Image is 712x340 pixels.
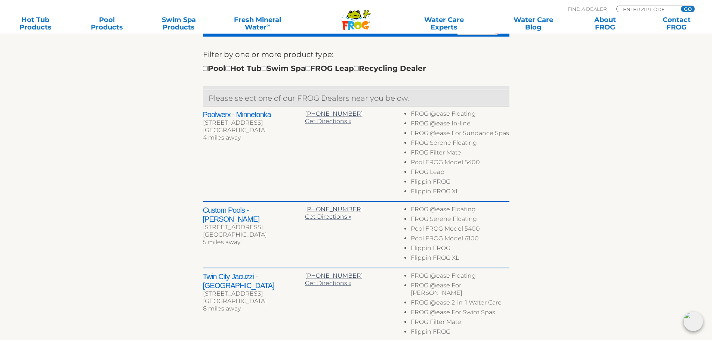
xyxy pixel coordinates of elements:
img: openIcon [684,312,703,331]
li: FROG @ease For Swim Spas [411,309,509,318]
li: FROG @ease For [PERSON_NAME] [411,282,509,299]
a: [PHONE_NUMBER] [305,110,363,117]
div: [STREET_ADDRESS] [203,224,305,231]
li: Pool FROG Model 5400 [411,225,509,235]
p: Please select one of our FROG Dealers near you below. [209,92,504,104]
a: Fresh MineralWater∞ [222,16,292,31]
li: FROG Filter Mate [411,318,509,328]
h2: Twin City Jacuzzi - [GEOGRAPHIC_DATA] [203,272,305,290]
label: Filter by one or more product type: [203,49,333,60]
sup: ∞ [266,22,270,28]
a: Get Directions » [305,280,351,287]
span: 5 miles away [203,238,240,246]
li: FROG @ease Floating [411,206,509,215]
h2: Custom Pools - [PERSON_NAME] [203,206,305,224]
a: AboutFROG [577,16,633,31]
h2: Poolwerx - Minnetonka [203,110,305,119]
li: FROG @ease 2-in-1 Water Care [411,299,509,309]
li: Flippin FROG XL [411,254,509,264]
div: [GEOGRAPHIC_DATA] [203,127,305,134]
li: FROG @ease Floating [411,272,509,282]
li: FROG @ease Floating [411,110,509,120]
li: Pool FROG Model 6100 [411,235,509,244]
span: 8 miles away [203,305,241,312]
li: FROG Leap [411,168,509,178]
li: Flippin FROG XL [411,188,509,197]
a: [PHONE_NUMBER] [305,272,363,279]
a: [PHONE_NUMBER] [305,206,363,213]
a: ContactFROG [649,16,705,31]
div: [GEOGRAPHIC_DATA] [203,231,305,238]
li: FROG @ease In-line [411,120,509,130]
a: Swim SpaProducts [151,16,207,31]
input: GO [681,6,694,12]
a: Water CareExperts [399,16,489,31]
input: Zip Code Form [622,6,673,12]
span: 4 miles away [203,134,241,141]
a: Water CareBlog [505,16,561,31]
p: Find A Dealer [568,6,607,12]
a: Hot TubProducts [7,16,63,31]
li: Pool FROG Model 5400 [411,159,509,168]
li: Flippin FROG [411,328,509,338]
div: [STREET_ADDRESS] [203,119,305,127]
a: Get Directions » [305,213,351,220]
li: Flippin FROG [411,178,509,188]
div: [STREET_ADDRESS] [203,290,305,297]
li: FROG @ease For Sundance Spas [411,130,509,139]
a: Get Directions » [305,118,351,125]
a: PoolProducts [79,16,135,31]
li: Flippin FROG [411,244,509,254]
li: FROG Serene Floating [411,139,509,149]
li: FROG Filter Mate [411,149,509,159]
div: Pool Hot Tub Swim Spa FROG Leap Recycling Dealer [203,62,426,74]
li: FROG Serene Floating [411,215,509,225]
div: [GEOGRAPHIC_DATA] [203,297,305,305]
